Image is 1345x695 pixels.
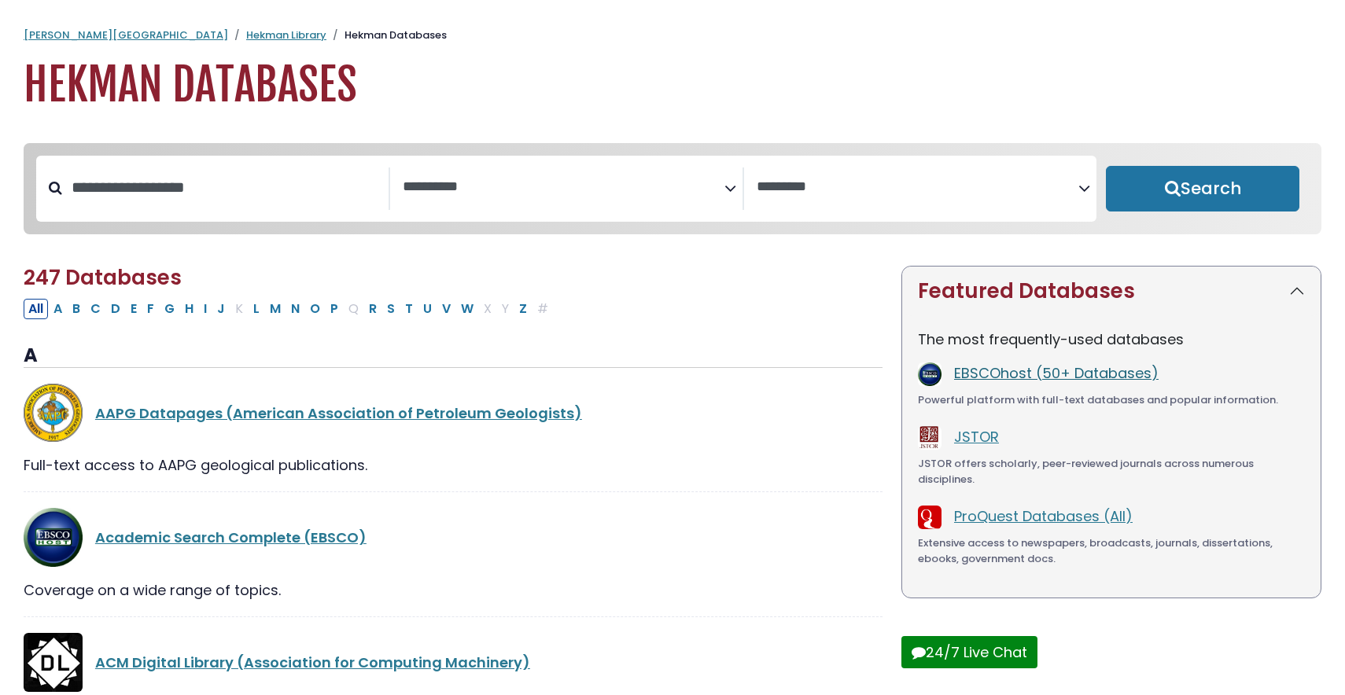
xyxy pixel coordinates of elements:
div: Coverage on a wide range of topics. [24,579,883,601]
div: Extensive access to newspapers, broadcasts, journals, dissertations, ebooks, government docs. [918,535,1305,566]
a: ProQuest Databases (All) [954,506,1133,526]
button: Filter Results B [68,299,85,319]
nav: breadcrumb [24,28,1321,43]
h3: A [24,344,883,368]
a: [PERSON_NAME][GEOGRAPHIC_DATA] [24,28,228,42]
button: Filter Results S [382,299,400,319]
div: Powerful platform with full-text databases and popular information. [918,392,1305,408]
h1: Hekman Databases [24,59,1321,112]
button: Submit for Search Results [1106,166,1299,211]
button: Filter Results P [326,299,343,319]
button: Filter Results T [400,299,418,319]
nav: Search filters [24,143,1321,234]
button: Filter Results D [106,299,125,319]
button: Filter Results W [456,299,478,319]
a: Hekman Library [246,28,326,42]
input: Search database by title or keyword [62,175,389,200]
button: Filter Results U [418,299,437,319]
button: Featured Databases [902,267,1321,316]
textarea: Search [757,179,1078,196]
button: Filter Results N [286,299,304,319]
button: Filter Results R [364,299,381,319]
div: JSTOR offers scholarly, peer-reviewed journals across numerous disciplines. [918,456,1305,487]
button: 24/7 Live Chat [901,636,1037,668]
button: Filter Results C [86,299,105,319]
div: Alpha-list to filter by first letter of database name [24,298,555,318]
a: Academic Search Complete (EBSCO) [95,528,367,547]
button: Filter Results I [199,299,212,319]
a: ACM Digital Library (Association for Computing Machinery) [95,653,530,672]
button: Filter Results E [126,299,142,319]
button: Filter Results V [437,299,455,319]
button: Filter Results H [180,299,198,319]
button: All [24,299,48,319]
button: Filter Results J [212,299,230,319]
a: JSTOR [954,427,999,447]
button: Filter Results O [305,299,325,319]
p: The most frequently-used databases [918,329,1305,350]
textarea: Search [403,179,724,196]
button: Filter Results A [49,299,67,319]
button: Filter Results Z [514,299,532,319]
button: Filter Results G [160,299,179,319]
span: 247 Databases [24,263,182,292]
button: Filter Results M [265,299,286,319]
a: EBSCOhost (50+ Databases) [954,363,1159,383]
div: Full-text access to AAPG geological publications. [24,454,883,476]
button: Filter Results F [142,299,159,319]
button: Filter Results L [249,299,264,319]
a: AAPG Datapages (American Association of Petroleum Geologists) [95,403,582,423]
li: Hekman Databases [326,28,447,43]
